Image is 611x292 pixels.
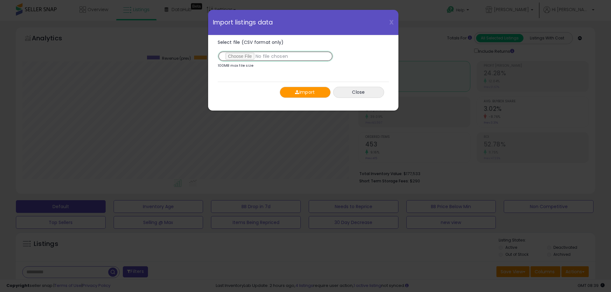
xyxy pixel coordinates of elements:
button: Close [333,87,384,98]
button: Import [280,87,331,98]
span: Import listings data [213,19,273,25]
p: 100MB max file size [218,64,254,67]
span: X [389,18,394,27]
span: Select file (CSV format only) [218,39,284,45]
